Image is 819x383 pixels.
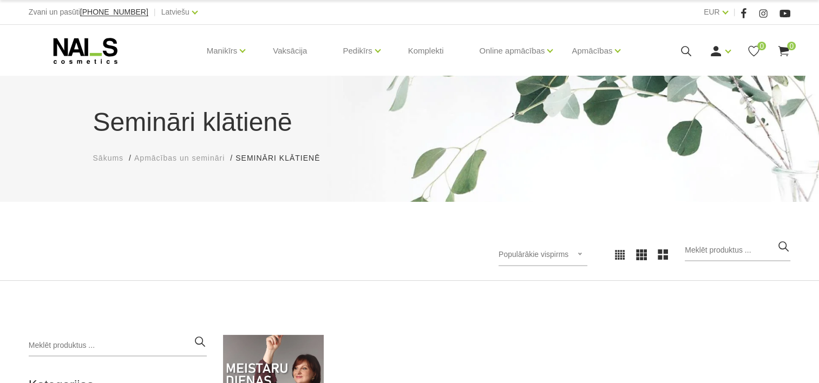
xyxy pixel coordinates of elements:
[93,103,726,142] h1: Semināri klātienē
[572,29,612,72] a: Apmācības
[757,42,766,50] span: 0
[685,240,790,261] input: Meklēt produktus ...
[787,42,796,50] span: 0
[134,154,225,162] span: Apmācības un semināri
[93,153,124,164] a: Sākums
[29,335,207,356] input: Meklēt produktus ...
[154,5,156,19] span: |
[235,153,331,164] li: Semināri klātienē
[777,44,790,58] a: 0
[29,5,148,19] div: Zvani un pasūti
[499,250,568,259] span: Populārākie vispirms
[264,25,316,77] a: Vaksācija
[161,5,189,18] a: Latviešu
[80,8,148,16] a: [PHONE_NUMBER]
[399,25,453,77] a: Komplekti
[733,5,736,19] span: |
[134,153,225,164] a: Apmācības un semināri
[207,29,238,72] a: Manikīrs
[704,5,720,18] a: EUR
[747,44,761,58] a: 0
[343,29,372,72] a: Pedikīrs
[479,29,545,72] a: Online apmācības
[93,154,124,162] span: Sākums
